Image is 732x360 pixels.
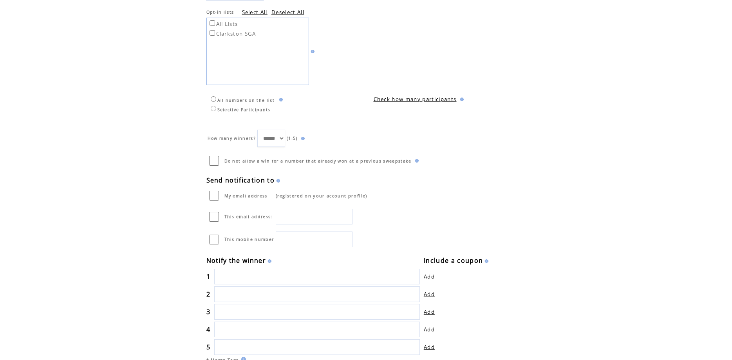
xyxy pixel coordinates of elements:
input: Selective Participants [211,106,216,111]
span: Notify the winner [206,256,266,265]
a: Check how many participants [374,96,457,103]
span: My email address [224,193,267,199]
img: help.gif [483,259,488,263]
span: How many winners? [208,136,256,141]
span: 4 [206,325,210,334]
label: All numbers on the list [209,98,275,103]
a: Select All [242,9,267,16]
span: Include a coupon [424,256,483,265]
img: help.gif [413,159,419,163]
span: Send notification to [206,176,275,185]
img: help.gif [309,50,314,53]
a: Add [424,273,435,280]
span: Opt-in lists [206,9,234,15]
input: All numbers on the list [211,96,216,102]
span: (1-5) [287,136,298,141]
label: Selective Participants [209,107,271,112]
span: This mobile number [224,237,274,242]
label: Clarkston SGA [208,30,256,37]
a: Add [424,291,435,298]
span: 3 [206,308,210,316]
img: help.gif [266,259,271,263]
img: help.gif [299,137,305,140]
img: help.gif [275,179,280,183]
span: 5 [206,343,210,351]
img: help.gif [458,98,464,101]
input: All Lists [210,20,215,26]
input: Clarkston SGA [210,30,215,36]
span: 1 [206,272,210,281]
img: help.gif [277,98,283,101]
span: Do not allow a win for a number that already won at a previous sweepstake [224,158,412,164]
a: Add [424,308,435,315]
label: All Lists [208,20,238,27]
a: Deselect All [271,9,304,16]
a: Add [424,344,435,351]
span: 2 [206,290,210,298]
span: This email address: [224,214,273,219]
span: (registered on your account profile) [276,193,367,199]
a: Add [424,326,435,333]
